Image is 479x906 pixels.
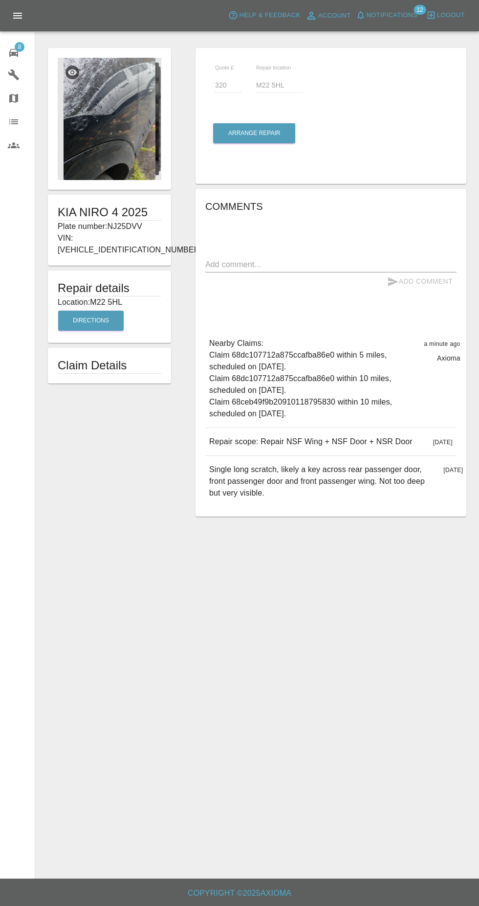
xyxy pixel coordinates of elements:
h1: KIA NIRO 4 2025 [58,204,161,220]
p: Location: M22 5HL [58,296,161,308]
span: a minute ago [424,340,460,347]
h6: Copyright © 2025 Axioma [8,886,471,900]
img: f067598e-3eac-4849-add0-3ed052911ea4 [58,58,161,180]
span: Notifications [367,10,417,21]
span: Logout [437,10,465,21]
button: Help & Feedback [226,8,303,23]
h6: Comments [205,199,457,214]
p: Axioma [437,353,460,363]
span: 12 [414,5,426,15]
h5: Repair details [58,280,161,296]
span: Quote £ [215,65,234,70]
p: Repair scope: Repair NSF Wing + NSF Door + NSR Door [209,436,413,448]
span: Account [318,10,351,22]
span: Help & Feedback [239,10,300,21]
button: Arrange Repair [213,123,295,143]
a: Account [303,8,353,23]
span: [DATE] [433,439,453,446]
p: Single long scratch, likely a key across rear passenger door, front passenger door and front pass... [209,464,435,499]
button: Open drawer [6,4,29,27]
span: Repair location [256,65,291,70]
button: Logout [424,8,467,23]
button: Directions [58,311,124,331]
p: Plate number: NJ25DVV [58,221,161,232]
span: 8 [15,42,24,52]
span: [DATE] [443,467,463,474]
p: VIN: [VEHICLE_IDENTIFICATION_NUMBER] [58,232,161,256]
button: Notifications [353,8,420,23]
h1: Claim Details [58,358,161,373]
p: Nearby Claims: Claim 68dc107712a875ccafba86e0 within 5 miles, scheduled on [DATE]. Claim 68dc1077... [209,338,416,420]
